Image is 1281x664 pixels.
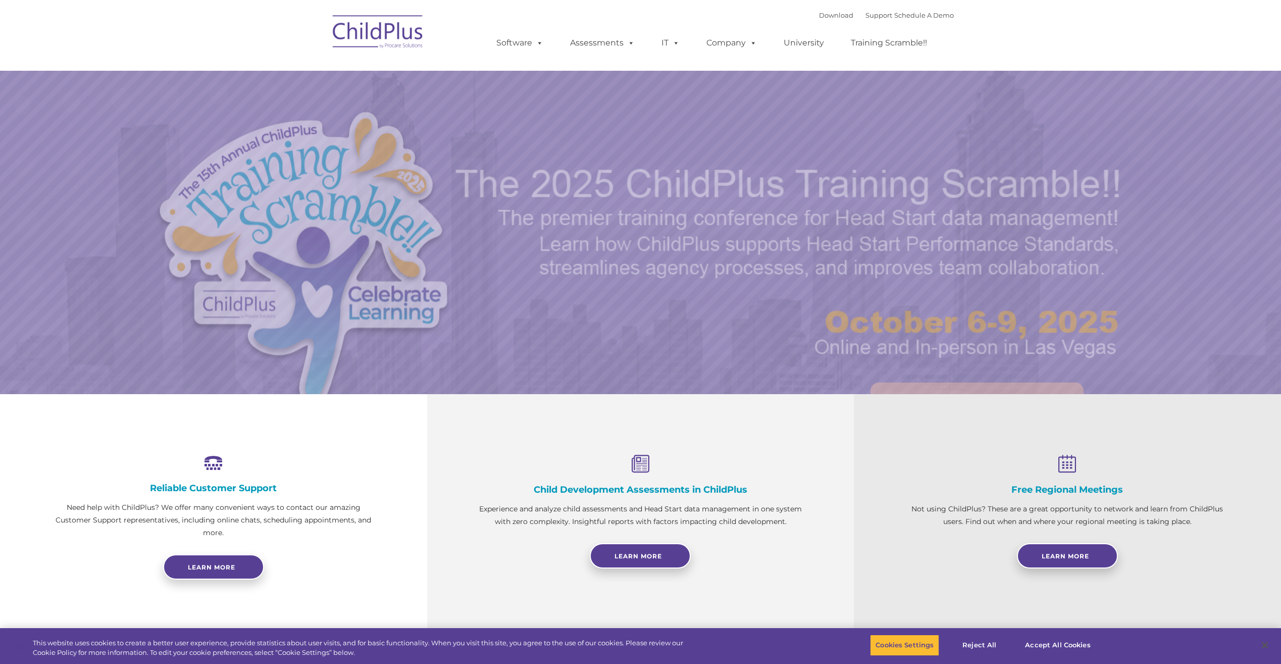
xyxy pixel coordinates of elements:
button: Accept All Cookies [1019,635,1096,656]
span: Learn More [1042,552,1089,560]
h4: Free Regional Meetings [904,484,1231,495]
a: Download [819,11,853,19]
span: Learn More [614,552,662,560]
h4: Reliable Customer Support [50,483,377,494]
button: Reject All [948,635,1011,656]
p: Need help with ChildPlus? We offer many convenient ways to contact our amazing Customer Support r... [50,501,377,539]
h4: Child Development Assessments in ChildPlus [478,484,804,495]
a: Software [486,33,553,53]
a: Assessments [560,33,645,53]
button: Cookies Settings [870,635,939,656]
p: Experience and analyze child assessments and Head Start data management in one system with zero c... [478,503,804,528]
a: Training Scramble!! [841,33,937,53]
a: Learn more [163,554,264,580]
a: Learn More [870,383,1084,440]
a: Support [865,11,892,19]
a: Learn More [1017,543,1118,568]
a: University [774,33,834,53]
span: Learn more [188,563,235,571]
a: Schedule A Demo [894,11,954,19]
img: ChildPlus by Procare Solutions [328,8,429,59]
div: This website uses cookies to create a better user experience, provide statistics about user visit... [33,638,704,658]
a: Company [696,33,767,53]
a: IT [651,33,690,53]
font: | [819,11,954,19]
button: Close [1254,634,1276,656]
a: Learn More [590,543,691,568]
p: Not using ChildPlus? These are a great opportunity to network and learn from ChildPlus users. Fin... [904,503,1231,528]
